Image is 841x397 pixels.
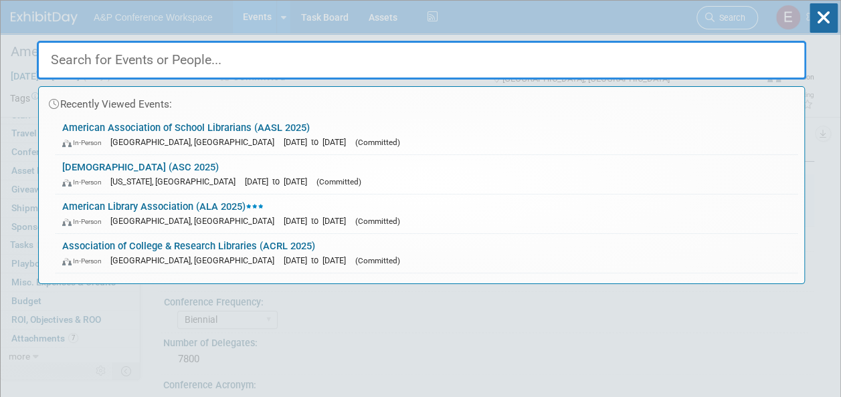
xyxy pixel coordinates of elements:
span: In-Person [62,138,108,147]
span: [GEOGRAPHIC_DATA], [GEOGRAPHIC_DATA] [110,137,281,147]
span: In-Person [62,257,108,265]
span: [DATE] to [DATE] [245,176,314,186]
span: (Committed) [355,256,400,265]
span: In-Person [62,217,108,226]
span: [DATE] to [DATE] [284,137,353,147]
span: (Committed) [355,138,400,147]
span: [GEOGRAPHIC_DATA], [GEOGRAPHIC_DATA] [110,216,281,226]
span: [DATE] to [DATE] [284,216,353,226]
span: (Committed) [355,217,400,226]
span: [GEOGRAPHIC_DATA], [GEOGRAPHIC_DATA] [110,255,281,265]
a: American Library Association (ALA 2025) In-Person [GEOGRAPHIC_DATA], [GEOGRAPHIC_DATA] [DATE] to ... [56,194,798,233]
span: [DATE] to [DATE] [284,255,353,265]
a: Association of College & Research Libraries (ACRL 2025) In-Person [GEOGRAPHIC_DATA], [GEOGRAPHIC_... [56,234,798,273]
div: Recently Viewed Events: [45,87,798,116]
span: (Committed) [316,177,361,186]
span: In-Person [62,178,108,186]
span: [US_STATE], [GEOGRAPHIC_DATA] [110,176,242,186]
a: American Association of School Librarians (AASL 2025) In-Person [GEOGRAPHIC_DATA], [GEOGRAPHIC_DA... [56,116,798,154]
a: [DEMOGRAPHIC_DATA] (ASC 2025) In-Person [US_STATE], [GEOGRAPHIC_DATA] [DATE] to [DATE] (Committed) [56,155,798,194]
input: Search for Events or People... [37,41,806,80]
